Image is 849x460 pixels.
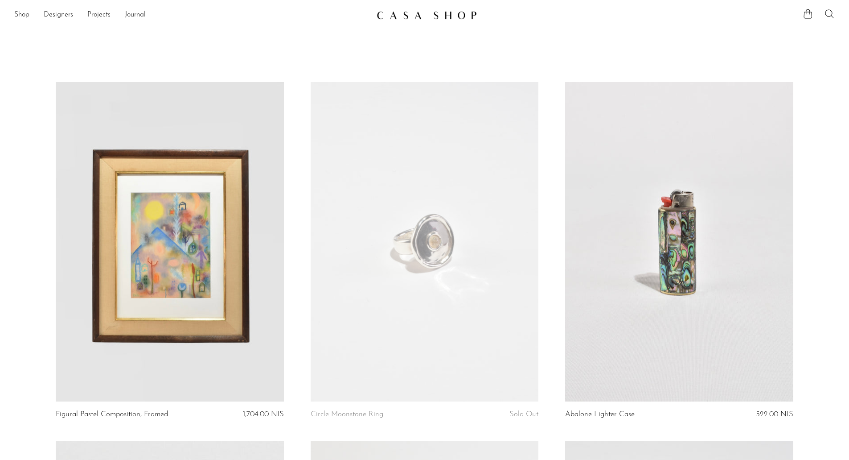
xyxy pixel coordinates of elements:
a: Designers [44,9,73,21]
a: Abalone Lighter Case [565,410,635,419]
a: Figural Pastel Composition, Framed [56,410,168,419]
a: Circle Moonstone Ring [311,410,383,419]
span: Sold Out [509,410,538,418]
span: 522.00 NIS [756,410,793,418]
span: 1,704.00 NIS [243,410,284,418]
ul: NEW HEADER MENU [14,8,369,23]
a: Journal [125,9,146,21]
a: Projects [87,9,111,21]
nav: Desktop navigation [14,8,369,23]
a: Shop [14,9,29,21]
